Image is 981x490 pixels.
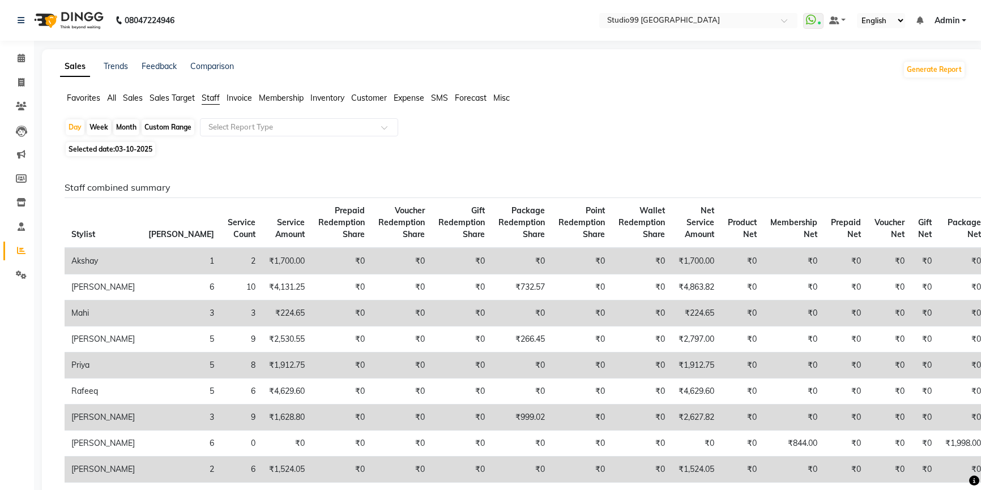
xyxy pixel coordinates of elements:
td: ₹0 [721,326,764,353]
td: ₹4,863.82 [672,274,721,300]
td: [PERSON_NAME] [65,274,142,300]
h6: Staff combined summary [65,182,957,193]
td: ₹999.02 [492,405,552,431]
span: Expense [394,93,424,103]
td: ₹0 [312,274,372,300]
td: ₹0 [612,457,672,483]
td: ₹0 [552,248,612,274]
td: ₹0 [432,405,492,431]
div: Custom Range [142,119,194,135]
td: ₹0 [492,300,552,326]
td: ₹0 [612,326,672,353]
td: ₹0 [552,300,612,326]
td: ₹0 [432,274,492,300]
span: Sales [123,93,143,103]
td: ₹1,700.00 [262,248,312,274]
td: ₹0 [721,300,764,326]
td: 9 [221,405,262,431]
td: ₹732.57 [492,274,552,300]
td: ₹0 [824,353,868,379]
td: 2 [221,248,262,274]
span: [PERSON_NAME] [148,229,214,239]
td: ₹0 [432,300,492,326]
button: Generate Report [904,62,965,78]
td: ₹0 [612,405,672,431]
span: Inventory [310,93,344,103]
td: ₹0 [868,300,911,326]
td: 1 [142,248,221,274]
img: logo [29,5,106,36]
td: ₹2,797.00 [672,326,721,353]
td: ₹0 [824,379,868,405]
td: ₹0 [372,457,432,483]
td: ₹0 [312,431,372,457]
td: ₹0 [372,248,432,274]
td: ₹0 [764,248,824,274]
span: Staff [202,93,220,103]
td: ₹0 [911,248,939,274]
td: ₹0 [721,431,764,457]
b: 08047224946 [125,5,174,36]
td: ₹0 [911,326,939,353]
td: ₹0 [764,300,824,326]
td: ₹0 [824,326,868,353]
td: ₹0 [824,457,868,483]
td: ₹0 [612,431,672,457]
td: ₹0 [721,353,764,379]
td: ₹0 [372,274,432,300]
td: ₹0 [372,326,432,353]
td: ₹0 [372,379,432,405]
td: ₹0 [911,379,939,405]
td: ₹0 [372,431,432,457]
td: ₹0 [492,353,552,379]
td: ₹0 [262,431,312,457]
span: Product Net [728,217,757,239]
span: Selected date: [66,142,155,156]
td: ₹0 [721,379,764,405]
td: 6 [221,379,262,405]
a: Sales [60,57,90,77]
span: Sales Target [150,93,195,103]
td: ₹0 [492,248,552,274]
td: ₹0 [552,405,612,431]
td: ₹0 [911,300,939,326]
span: Forecast [455,93,487,103]
td: 3 [142,300,221,326]
span: Stylist [71,229,95,239]
td: 0 [221,431,262,457]
td: ₹0 [868,405,911,431]
td: ₹0 [432,379,492,405]
td: 2 [142,457,221,483]
td: ₹0 [721,457,764,483]
td: ₹0 [552,379,612,405]
span: Service Amount [275,217,305,239]
span: Customer [351,93,387,103]
td: ₹0 [868,431,911,457]
td: 3 [142,405,221,431]
td: ₹0 [312,248,372,274]
td: Priya [65,353,142,379]
td: 8 [221,353,262,379]
td: ₹0 [721,248,764,274]
td: ₹224.65 [672,300,721,326]
span: All [107,93,116,103]
td: ₹1,912.75 [262,353,312,379]
td: ₹2,530.55 [262,326,312,353]
td: ₹266.45 [492,326,552,353]
td: ₹0 [824,274,868,300]
div: Day [66,119,84,135]
td: ₹0 [911,405,939,431]
a: Trends [104,61,128,71]
span: Voucher Net [875,217,905,239]
a: Feedback [142,61,177,71]
span: Voucher Redemption Share [378,205,425,239]
td: Rafeeq [65,379,142,405]
td: ₹0 [764,353,824,379]
div: Week [87,119,111,135]
td: ₹0 [911,274,939,300]
td: ₹0 [552,457,612,483]
td: ₹2,627.82 [672,405,721,431]
span: Invoice [227,93,252,103]
td: ₹0 [911,457,939,483]
td: ₹0 [868,326,911,353]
